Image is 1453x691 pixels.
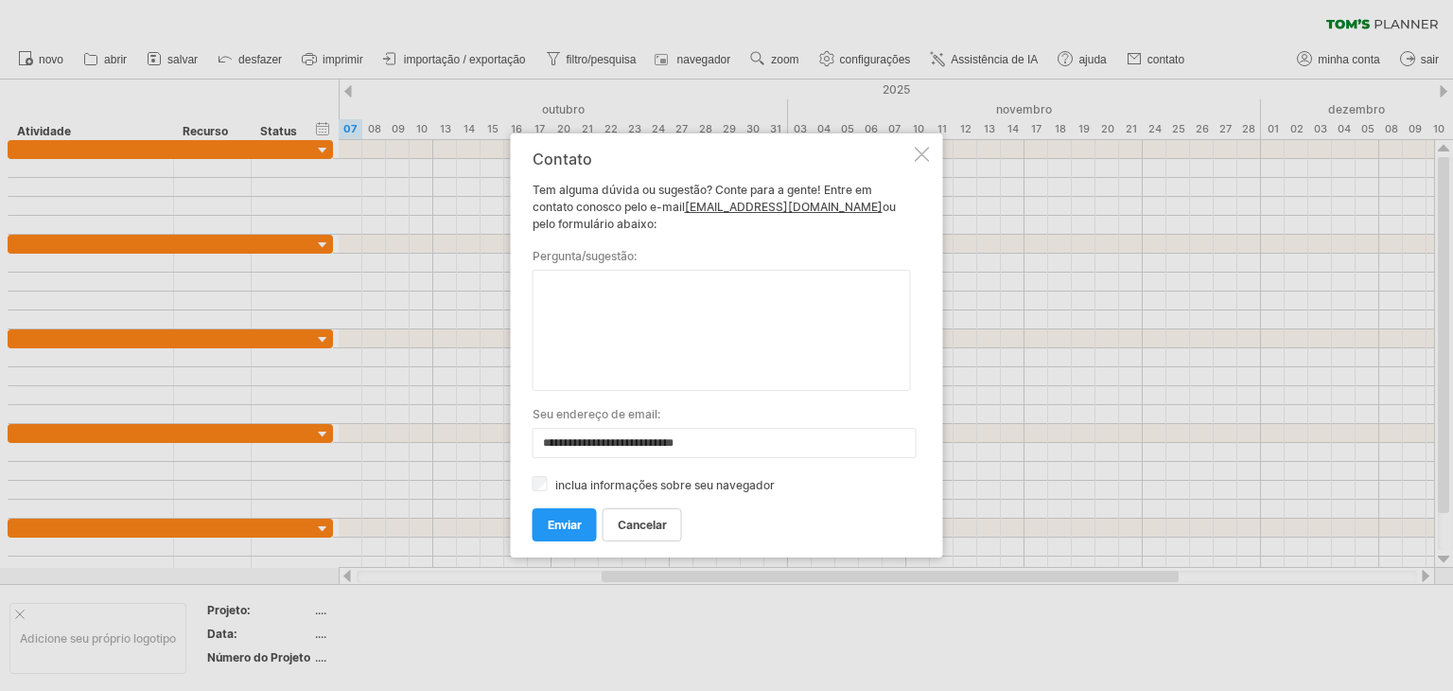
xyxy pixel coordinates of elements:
[603,508,682,541] a: cancelar
[548,518,582,532] font: enviar
[533,249,637,263] font: pergunta/sugestão:
[555,478,775,492] font: inclua informações sobre seu navegador
[533,150,592,168] font: Contato
[533,183,872,214] font: Tem alguma dúvida ou sugestão? Conte para a gente! Entre em contato conosco pelo e-mail
[533,508,597,541] a: enviar
[618,518,667,532] font: cancelar
[533,407,660,421] font: Seu endereço de email:
[685,200,883,214] a: [EMAIL_ADDRESS][DOMAIN_NAME]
